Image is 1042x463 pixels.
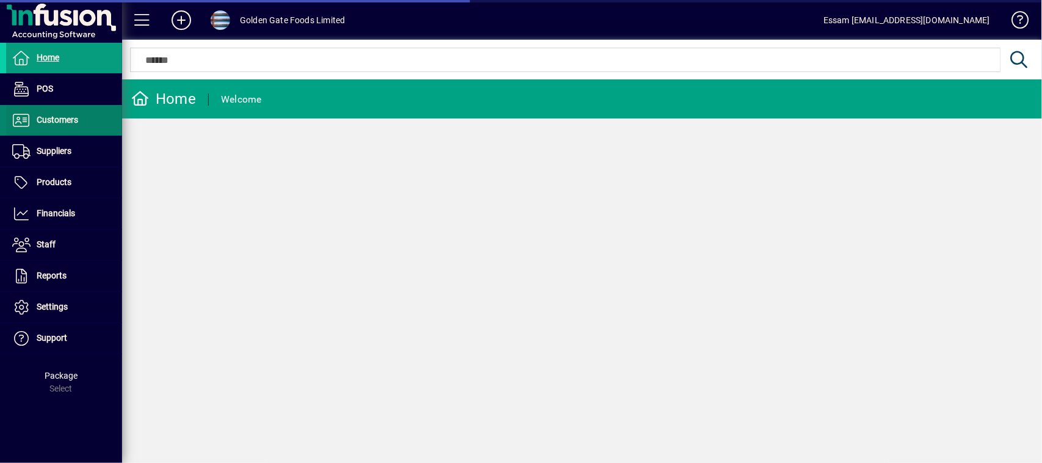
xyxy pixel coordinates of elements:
[37,239,56,249] span: Staff
[37,302,68,312] span: Settings
[37,271,67,280] span: Reports
[221,90,262,109] div: Welcome
[6,261,122,291] a: Reports
[6,323,122,354] a: Support
[201,9,240,31] button: Profile
[37,53,59,62] span: Home
[240,10,345,30] div: Golden Gate Foods Limited
[131,89,196,109] div: Home
[162,9,201,31] button: Add
[6,167,122,198] a: Products
[37,333,67,343] span: Support
[37,208,75,218] span: Financials
[37,177,71,187] span: Products
[6,199,122,229] a: Financials
[45,371,78,381] span: Package
[823,10,990,30] div: Essam [EMAIL_ADDRESS][DOMAIN_NAME]
[37,84,53,93] span: POS
[1002,2,1027,42] a: Knowledge Base
[6,136,122,167] a: Suppliers
[6,292,122,323] a: Settings
[37,115,78,125] span: Customers
[6,105,122,136] a: Customers
[6,74,122,104] a: POS
[37,146,71,156] span: Suppliers
[6,230,122,260] a: Staff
